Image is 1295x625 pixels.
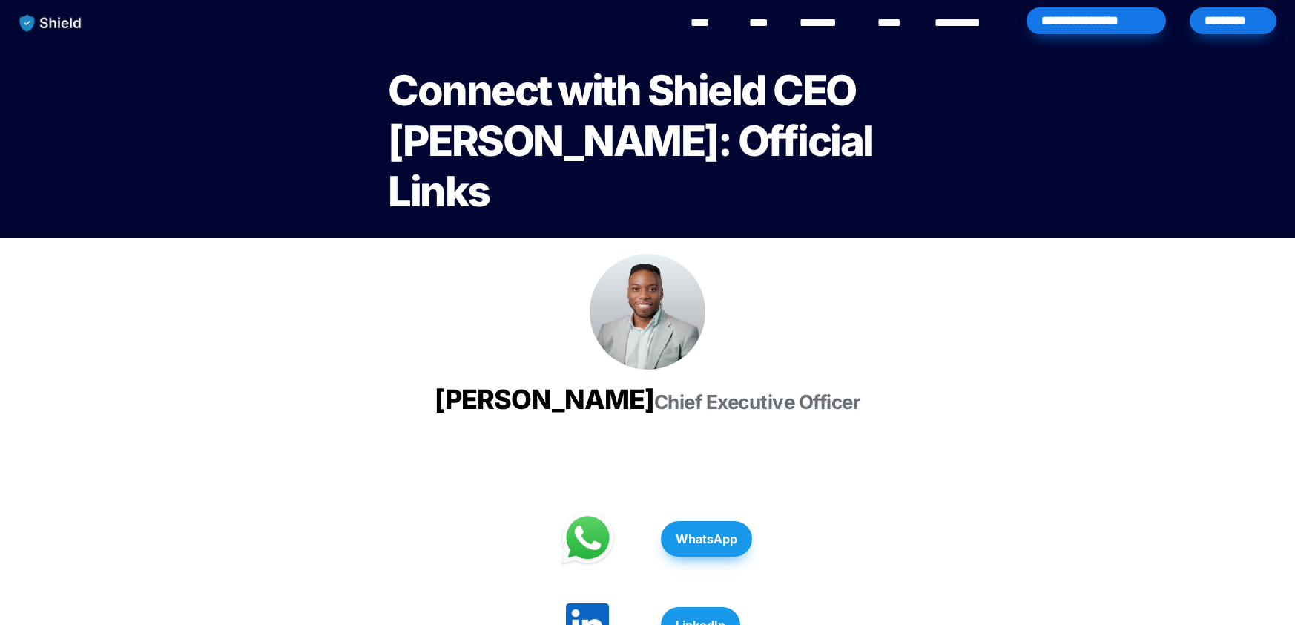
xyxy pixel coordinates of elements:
[676,531,737,546] strong: WhatsApp
[388,65,880,217] span: Connect with Shield CEO [PERSON_NAME]: Official Links
[13,7,89,39] img: website logo
[654,390,861,413] span: Chief Executive Officer
[661,514,752,564] a: WhatsApp
[435,383,654,416] span: [PERSON_NAME]
[661,521,752,557] button: WhatsApp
